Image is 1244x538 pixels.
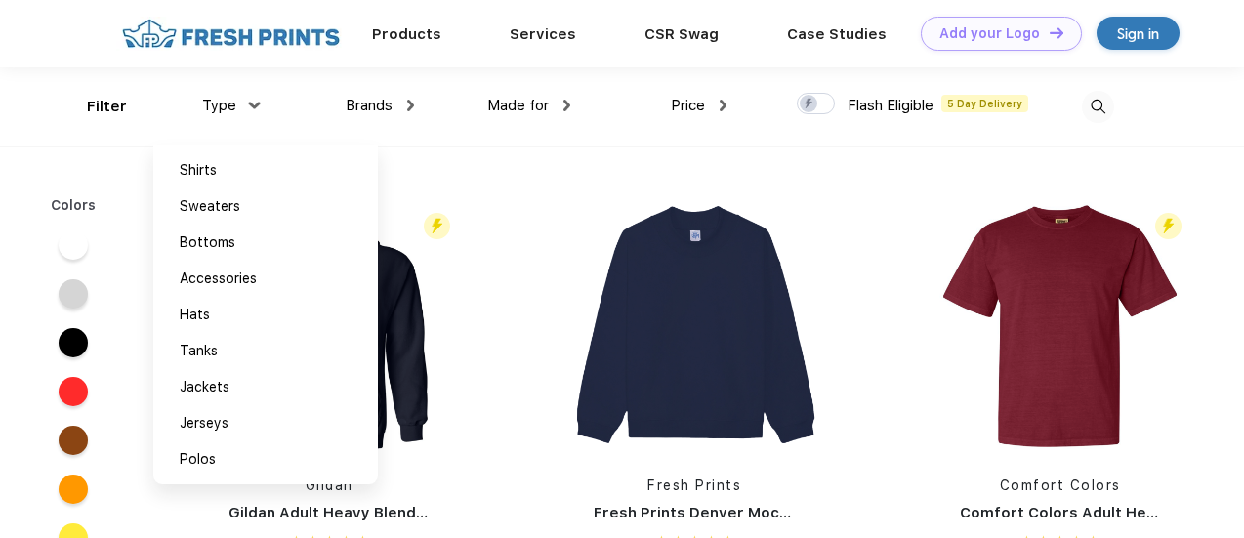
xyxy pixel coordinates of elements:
img: desktop_search.svg [1082,91,1114,123]
span: Flash Eligible [848,97,933,114]
div: Sweaters [180,196,240,217]
div: Colors [36,195,111,216]
span: Type [202,97,236,114]
img: dropdown.png [249,102,261,108]
a: Products [372,25,441,43]
img: func=resize&h=266 [931,196,1190,456]
span: Made for [487,97,549,114]
div: Jackets [180,377,229,397]
div: Sign in [1117,22,1159,45]
a: Fresh Prints Denver Mock Neck Heavyweight Sweatshirt [594,504,1017,521]
span: 5 Day Delivery [941,95,1028,112]
img: dropdown.png [720,100,726,111]
div: Hats [180,305,210,325]
span: Price [671,97,705,114]
a: Fresh Prints [647,477,741,493]
div: Filter [87,96,127,118]
img: func=resize&h=266 [564,196,824,456]
span: Brands [346,97,393,114]
img: dropdown.png [407,100,414,111]
div: Tanks [180,341,218,361]
div: Polos [180,449,216,470]
a: Sign in [1097,17,1180,50]
img: dropdown.png [563,100,570,111]
div: Add your Logo [939,25,1040,42]
img: flash_active_toggle.svg [424,213,450,239]
a: Gildan Adult Heavy Blend 8 Oz. 50/50 Hooded Sweatshirt [228,504,655,521]
div: Bottoms [180,232,235,253]
a: Gildan [306,477,353,493]
div: Shirts [180,160,217,181]
a: Comfort Colors [1000,477,1121,493]
div: Jerseys [180,413,228,434]
img: DT [1050,27,1063,38]
img: flash_active_toggle.svg [1155,213,1182,239]
div: Accessories [180,269,257,289]
img: fo%20logo%202.webp [116,17,346,51]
